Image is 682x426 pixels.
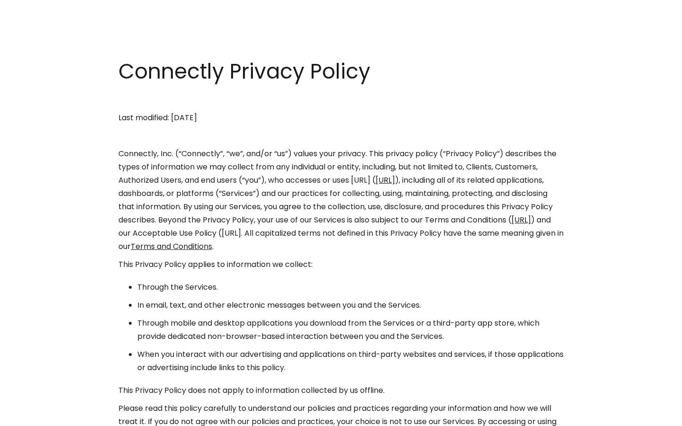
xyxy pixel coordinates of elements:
[118,111,564,124] p: Last modified: [DATE]
[137,281,564,294] li: Through the Services.
[9,408,57,423] aside: Language selected: English
[118,147,564,253] p: Connectly, Inc. (“Connectly”, “we”, and/or “us”) values your privacy. This privacy policy (“Priva...
[511,214,531,225] a: [URL]
[137,299,564,312] li: In email, text, and other electronic messages between you and the Services.
[118,129,564,142] p: ‍
[137,317,564,343] li: Through mobile and desktop applications you download from the Services or a third-party app store...
[19,409,57,423] ul: Language list
[118,57,564,86] h1: Connectly Privacy Policy
[118,384,564,397] p: This Privacy Policy does not apply to information collected by us offline.
[137,348,564,374] li: When you interact with our advertising and applications on third-party websites and services, if ...
[376,175,395,186] a: [URL]
[118,258,564,271] p: This Privacy Policy applies to information we collect:
[131,241,212,252] a: Terms and Conditions
[118,93,564,106] p: ‍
